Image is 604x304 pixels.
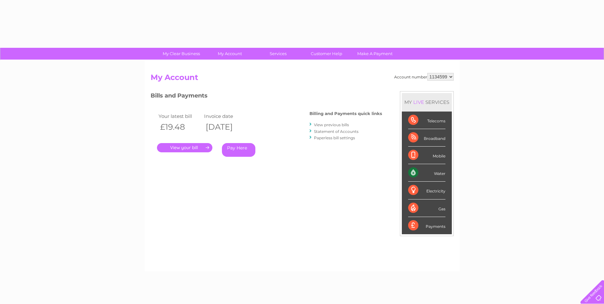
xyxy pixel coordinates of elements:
[309,111,382,116] h4: Billing and Payments quick links
[408,199,445,217] div: Gas
[408,112,445,129] div: Telecoms
[408,217,445,234] div: Payments
[408,147,445,164] div: Mobile
[252,48,304,60] a: Services
[408,182,445,199] div: Electricity
[349,48,401,60] a: Make A Payment
[412,99,425,105] div: LIVE
[151,91,382,102] h3: Bills and Payments
[402,93,452,111] div: MY SERVICES
[203,48,256,60] a: My Account
[314,129,359,134] a: Statement of Accounts
[157,112,203,120] td: Your latest bill
[157,143,212,152] a: .
[408,129,445,147] div: Broadband
[155,48,208,60] a: My Clear Business
[394,73,454,81] div: Account number
[203,120,248,134] th: [DATE]
[222,143,255,157] a: Pay Here
[408,164,445,182] div: Water
[203,112,248,120] td: Invoice date
[314,135,355,140] a: Paperless bill settings
[300,48,353,60] a: Customer Help
[151,73,454,85] h2: My Account
[157,120,203,134] th: £19.48
[314,122,349,127] a: View previous bills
